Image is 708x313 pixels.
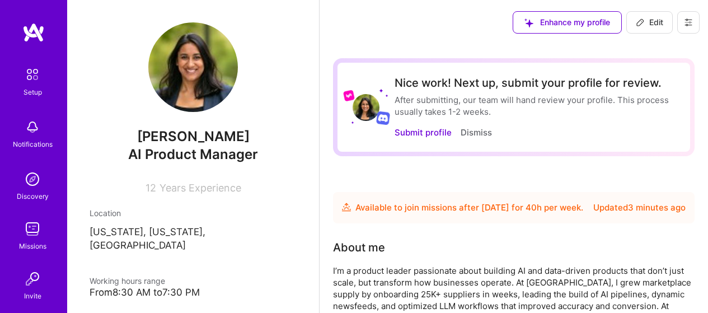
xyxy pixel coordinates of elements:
span: Years Experience [160,182,241,194]
img: logo [22,22,45,43]
div: Setup [24,86,42,98]
div: Missions [19,240,46,252]
div: Notifications [13,138,53,150]
p: [US_STATE], [US_STATE], [GEOGRAPHIC_DATA] [90,226,297,253]
img: Discord logo [376,111,390,125]
button: Edit [626,11,673,34]
div: From 8:30 AM to 7:30 PM [90,287,297,298]
img: Invite [21,268,44,290]
img: Lyft logo [343,90,355,101]
img: teamwork [21,218,44,240]
span: Working hours range [90,276,165,286]
img: bell [21,116,44,138]
span: Edit [636,17,663,28]
div: Nice work! Next up, submit your profile for review. [395,76,677,90]
div: About me [333,239,385,256]
span: 40 [526,202,537,213]
div: Invite [24,290,41,302]
div: Location [90,207,297,219]
span: 12 [146,182,156,194]
div: Available to join missions after [DATE] for h per week . [355,201,583,214]
div: Discovery [17,190,49,202]
span: [PERSON_NAME] [90,128,297,145]
img: User Avatar [353,94,379,121]
span: AI Product Manager [128,146,258,162]
button: Dismiss [461,127,492,138]
button: Submit profile [395,127,452,138]
img: Availability [342,203,351,212]
div: Updated 3 minutes ago [593,201,686,214]
div: After submitting, our team will hand review your profile. This process usually takes 1-2 weeks. [395,94,677,118]
img: User Avatar [148,22,238,112]
img: discovery [21,168,44,190]
img: setup [21,63,44,86]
